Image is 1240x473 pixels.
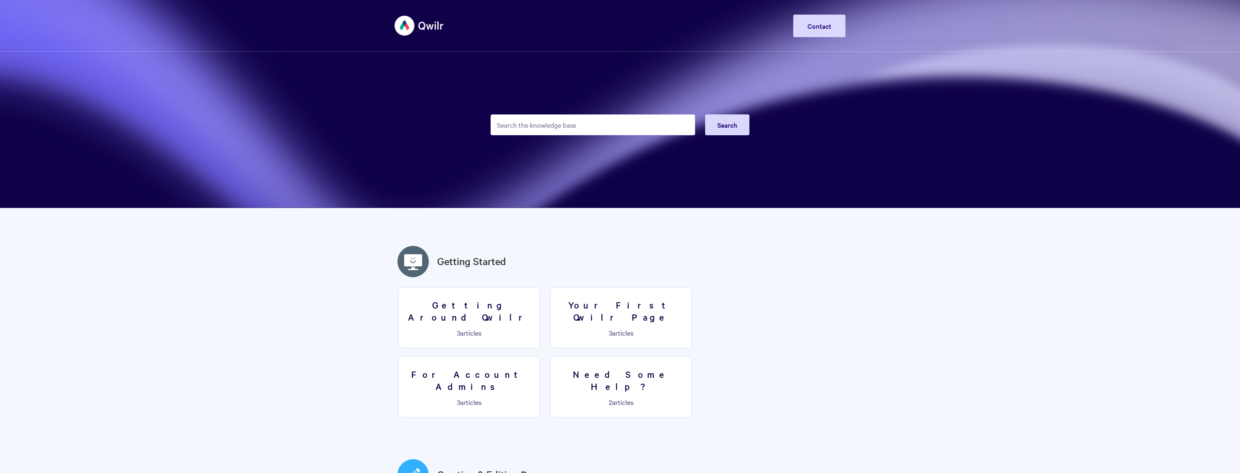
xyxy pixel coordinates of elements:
h3: For Account Admins [404,368,534,392]
p: articles [404,329,534,336]
h3: Need Some Help? [556,368,686,392]
a: Need Some Help? 2articles [550,357,692,417]
button: Search [705,114,749,135]
a: For Account Admins 3articles [398,357,540,417]
p: articles [556,398,686,406]
a: Contact [793,15,845,37]
span: 3 [457,397,460,407]
span: 2 [609,397,612,407]
p: articles [556,329,686,336]
span: Search [717,120,737,129]
span: 3 [457,328,460,337]
h3: Your First Qwilr Page [556,299,686,323]
span: 3 [609,328,612,337]
a: Getting Started [437,254,506,269]
h3: Getting Around Qwilr [404,299,534,323]
img: Qwilr Help Center [395,10,444,41]
p: articles [404,398,534,406]
a: Getting Around Qwilr 3articles [398,287,540,348]
a: Your First Qwilr Page 3articles [550,287,692,348]
input: Search the knowledge base [491,114,695,135]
